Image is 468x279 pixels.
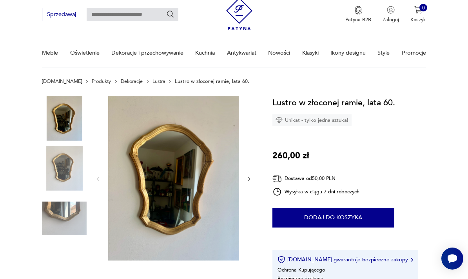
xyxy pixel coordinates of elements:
button: Patyna B2B [345,6,371,23]
a: Lustra [152,79,165,84]
img: Ikona medalu [354,6,362,15]
div: 0 [419,4,427,12]
p: Patyna B2B [345,16,371,23]
a: Dekoracje [121,79,143,84]
div: Dostawa od 50,00 PLN [272,174,359,184]
button: Zaloguj [383,6,399,23]
img: Ikonka użytkownika [387,6,395,14]
button: Sprzedawaj [42,8,81,21]
a: Klasyki [302,39,319,66]
img: Zdjęcie produktu Lustro w złoconej ramie, lata 60. [42,96,87,141]
a: Ikona medaluPatyna B2B [345,6,371,23]
a: Sprzedawaj [42,13,81,17]
a: Ikony designu [330,39,366,66]
img: Ikona certyfikatu [278,256,285,264]
a: Produkty [92,79,111,84]
img: Ikona dostawy [272,174,282,184]
div: Unikat - tylko jedna sztuka! [272,114,352,126]
a: Kuchnia [195,39,215,66]
img: Ikona diamentu [276,117,283,124]
button: Szukaj [166,10,175,19]
button: Dodaj do koszyka [272,208,394,228]
button: 0Koszyk [410,6,426,23]
div: Wysyłka w ciągu 7 dni roboczych [272,187,359,196]
a: Dekoracje i przechowywanie [111,39,183,66]
p: Zaloguj [383,16,399,23]
img: Ikona strzałki w prawo [411,258,413,262]
img: Zdjęcie produktu Lustro w złoconej ramie, lata 60. [42,196,87,241]
li: Ochrona Kupującego [278,266,325,273]
p: Koszyk [410,16,426,23]
a: Meble [42,39,58,66]
img: Zdjęcie produktu Lustro w złoconej ramie, lata 60. [108,96,239,261]
button: [DOMAIN_NAME] gwarantuje bezpieczne zakupy [278,256,413,264]
a: Oświetlenie [70,39,100,66]
a: Nowości [268,39,290,66]
iframe: Smartsupp widget button [441,248,463,270]
h1: Lustro w złoconej ramie, lata 60. [272,96,395,109]
img: Ikona koszyka [414,6,422,14]
a: Promocje [402,39,426,66]
p: Lustro w złoconej ramie, lata 60. [175,79,249,84]
p: 260,00 zł [272,149,309,162]
a: Style [377,39,390,66]
a: Antykwariat [227,39,256,66]
img: Zdjęcie produktu Lustro w złoconej ramie, lata 60. [42,146,87,191]
a: [DOMAIN_NAME] [42,79,82,84]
